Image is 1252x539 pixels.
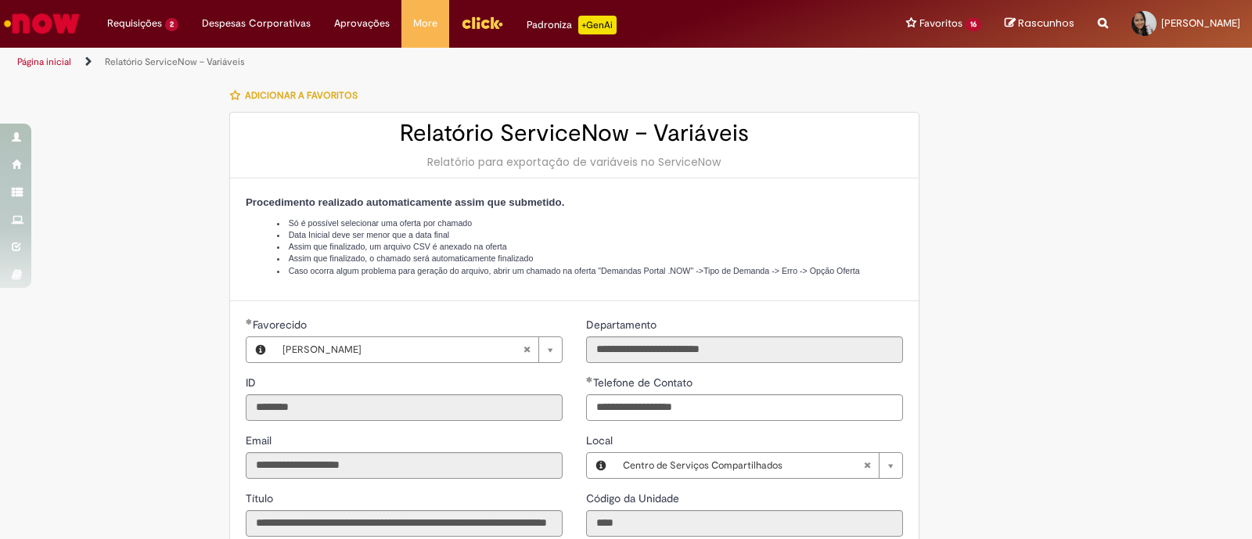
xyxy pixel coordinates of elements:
[246,510,563,537] input: Título
[246,375,259,390] label: Somente leitura - ID
[105,56,245,68] a: Relatório ServiceNow – Variáveis
[246,337,275,362] button: Favorecido, Visualizar este registro Valeria Maria da Conceicao
[246,120,903,146] h2: Relatório ServiceNow – Variáveis
[586,376,593,383] span: Obrigatório Preenchido
[586,510,903,537] input: Código da Unidade
[246,452,563,479] input: Email
[593,376,696,390] span: Telefone de Contato
[245,89,358,102] span: Adicionar a Favoritos
[202,16,311,31] span: Despesas Corporativas
[586,317,660,332] label: Somente leitura - Departamento
[246,490,276,506] label: Somente leitura - Título
[586,318,660,332] span: Somente leitura - Departamento
[277,241,903,253] li: Assim que finalizado, um arquivo CSV é anexado na oferta
[277,253,903,264] li: Assim que finalizado, o chamado será automaticamente finalizado
[461,11,503,34] img: click_logo_yellow_360x200.png
[246,433,275,448] label: Somente leitura - Email
[586,394,903,421] input: Telefone de Contato
[1161,16,1240,30] span: [PERSON_NAME]
[246,376,259,390] span: Somente leitura - ID
[527,16,617,34] div: Padroniza
[587,453,615,478] button: Local, Visualizar este registro Centro de Serviços Compartilhados
[966,18,981,31] span: 16
[1018,16,1074,31] span: Rascunhos
[246,433,275,447] span: Somente leitura - Email
[12,48,823,77] ul: Trilhas de página
[277,217,903,229] li: Só é possível selecionar uma oferta por chamado
[246,154,903,170] div: Relatório para exportação de variáveis no ServiceNow
[277,265,903,277] li: Caso ocorra algum problema para geração do arquivo, abrir um chamado na oferta "Demandas Portal ....
[334,16,390,31] span: Aprovações
[586,336,903,363] input: Departamento
[17,56,71,68] a: Página inicial
[586,490,682,506] label: Somente leitura - Código da Unidade
[277,229,903,241] li: Data Inicial deve ser menor que a data final
[855,453,879,478] abbr: Limpar campo Local
[246,394,563,421] input: ID
[615,453,902,478] a: Centro de Serviços CompartilhadosLimpar campo Local
[1005,16,1074,31] a: Rascunhos
[165,18,178,31] span: 2
[246,196,564,208] strong: Procedimento realizado automaticamente assim que submetido.
[578,16,617,34] p: +GenAi
[229,79,366,112] button: Adicionar a Favoritos
[413,16,437,31] span: More
[282,337,523,362] span: [PERSON_NAME]
[246,318,253,325] span: Obrigatório Preenchido
[2,8,82,39] img: ServiceNow
[107,16,162,31] span: Requisições
[515,337,538,362] abbr: Limpar campo Favorecido
[623,453,863,478] span: Centro de Serviços Compartilhados
[253,318,310,332] span: Necessários - Favorecido
[275,337,562,362] a: [PERSON_NAME]Limpar campo Favorecido
[919,16,962,31] span: Favoritos
[586,433,616,447] span: Local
